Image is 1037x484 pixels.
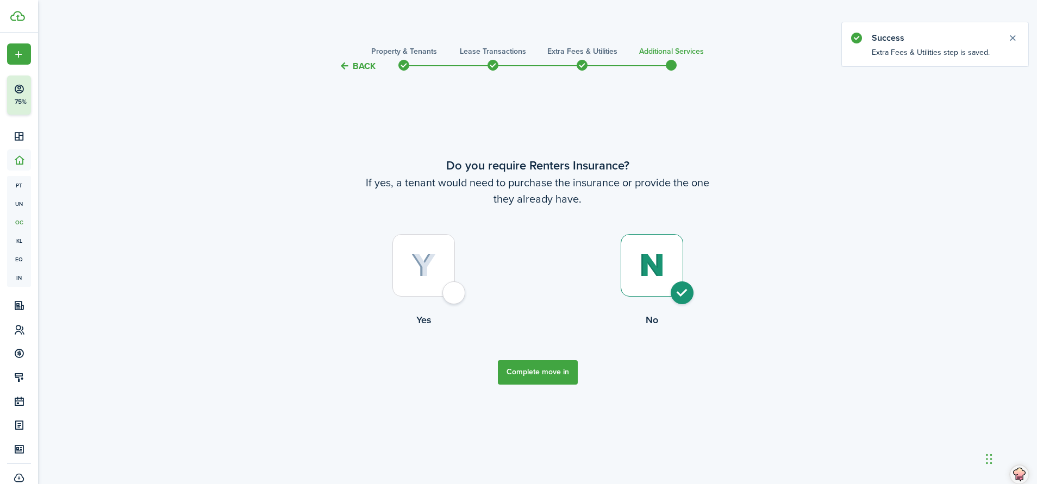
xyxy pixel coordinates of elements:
a: oc [7,213,31,231]
img: No (selected) [639,254,665,277]
iframe: Chat Widget [856,367,1037,484]
wizard-step-header-title: Do you require Renters Insurance? [309,156,766,174]
h3: Property & Tenants [371,46,437,57]
button: Open menu [7,43,31,65]
a: eq [7,250,31,268]
button: Close notify [1005,30,1020,46]
button: Complete move in [498,360,578,385]
a: in [7,268,31,287]
h3: Lease Transactions [460,46,526,57]
div: Drag [986,443,992,475]
h3: Extra fees & Utilities [547,46,617,57]
button: 75% [7,76,97,115]
p: 75% [14,97,27,106]
img: Yes [411,254,436,278]
wizard-step-header-description: If yes, a tenant would need to purchase the insurance or provide the one they already have. [309,174,766,207]
notify-title: Success [872,32,997,45]
a: pt [7,176,31,194]
a: kl [7,231,31,250]
control-radio-card-title: Yes [309,313,538,327]
a: un [7,194,31,213]
img: TenantCloud [10,11,25,21]
control-radio-card-title: No [538,313,766,327]
notify-body: Extra Fees & Utilities step is saved. [842,47,1028,66]
button: Back [339,60,376,72]
h3: Additional Services [639,46,704,57]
